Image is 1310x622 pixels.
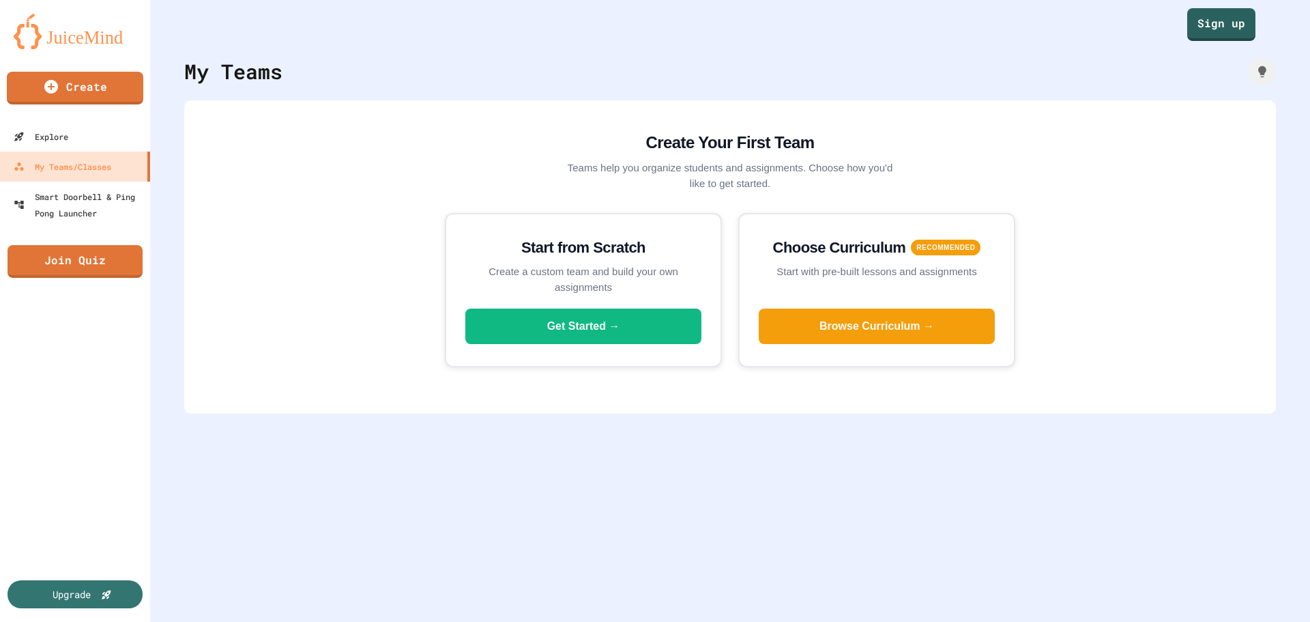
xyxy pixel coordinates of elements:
img: logo-orange.svg [14,14,136,49]
button: Browse Curriculum → [759,309,995,344]
h3: Choose Curriculum [773,236,906,259]
div: Explore [14,128,68,145]
div: My Teams [184,56,282,87]
a: Create [7,72,143,104]
h3: Start from Scratch [465,236,701,259]
span: RECOMMENDED [911,240,980,255]
div: My Teams/Classes [14,158,111,175]
p: Start with pre-built lessons and assignments [759,264,995,280]
div: Smart Doorbell & Ping Pong Launcher [14,188,145,221]
a: Sign up [1187,8,1255,41]
p: Teams help you organize students and assignments. Choose how you'd like to get started. [566,160,894,191]
div: Upgrade [53,587,91,602]
button: Get Started → [465,309,701,344]
h2: Create Your First Team [566,130,894,155]
a: Join Quiz [8,245,143,278]
p: Create a custom team and build your own assignments [465,264,701,295]
div: How it works [1249,58,1276,85]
